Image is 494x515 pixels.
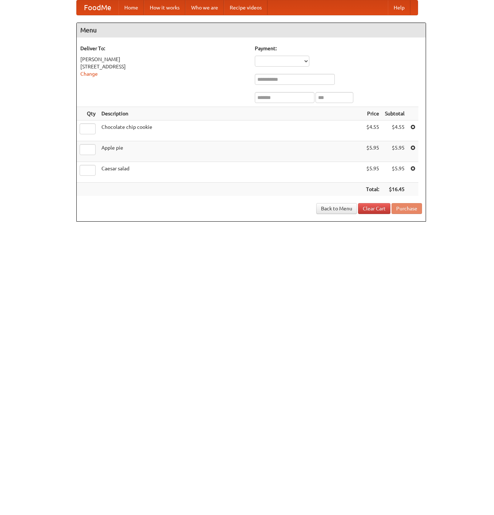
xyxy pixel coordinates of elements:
[391,203,422,214] button: Purchase
[382,141,407,162] td: $5.95
[255,45,422,52] h5: Payment:
[363,183,382,196] th: Total:
[80,63,248,70] div: [STREET_ADDRESS]
[144,0,185,15] a: How it works
[382,120,407,141] td: $4.55
[388,0,410,15] a: Help
[80,56,248,63] div: [PERSON_NAME]
[99,120,363,141] td: Chocolate chip cookie
[77,0,119,15] a: FoodMe
[224,0,268,15] a: Recipe videos
[99,141,363,162] td: Apple pie
[80,45,248,52] h5: Deliver To:
[382,183,407,196] th: $16.45
[363,162,382,183] td: $5.95
[77,107,99,120] th: Qty
[358,203,390,214] a: Clear Cart
[119,0,144,15] a: Home
[382,107,407,120] th: Subtotal
[99,162,363,183] td: Caesar salad
[185,0,224,15] a: Who we are
[382,162,407,183] td: $5.95
[99,107,363,120] th: Description
[363,120,382,141] td: $4.55
[316,203,357,214] a: Back to Menu
[80,71,98,77] a: Change
[363,107,382,120] th: Price
[77,23,426,37] h4: Menu
[363,141,382,162] td: $5.95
